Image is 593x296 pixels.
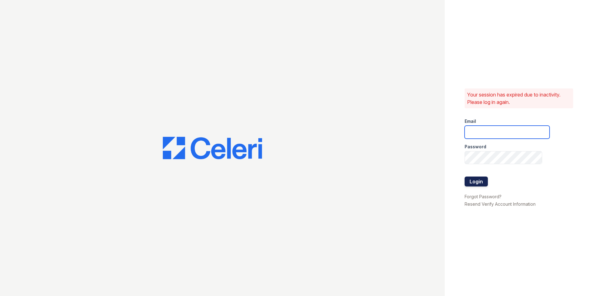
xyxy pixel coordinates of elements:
[465,118,476,124] label: Email
[465,144,486,150] label: Password
[465,201,536,207] a: Resend Verify Account Information
[465,177,488,186] button: Login
[467,91,571,106] p: Your session has expired due to inactivity. Please log in again.
[163,137,262,159] img: CE_Logo_Blue-a8612792a0a2168367f1c8372b55b34899dd931a85d93a1a3d3e32e68fde9ad4.png
[465,194,502,199] a: Forgot Password?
